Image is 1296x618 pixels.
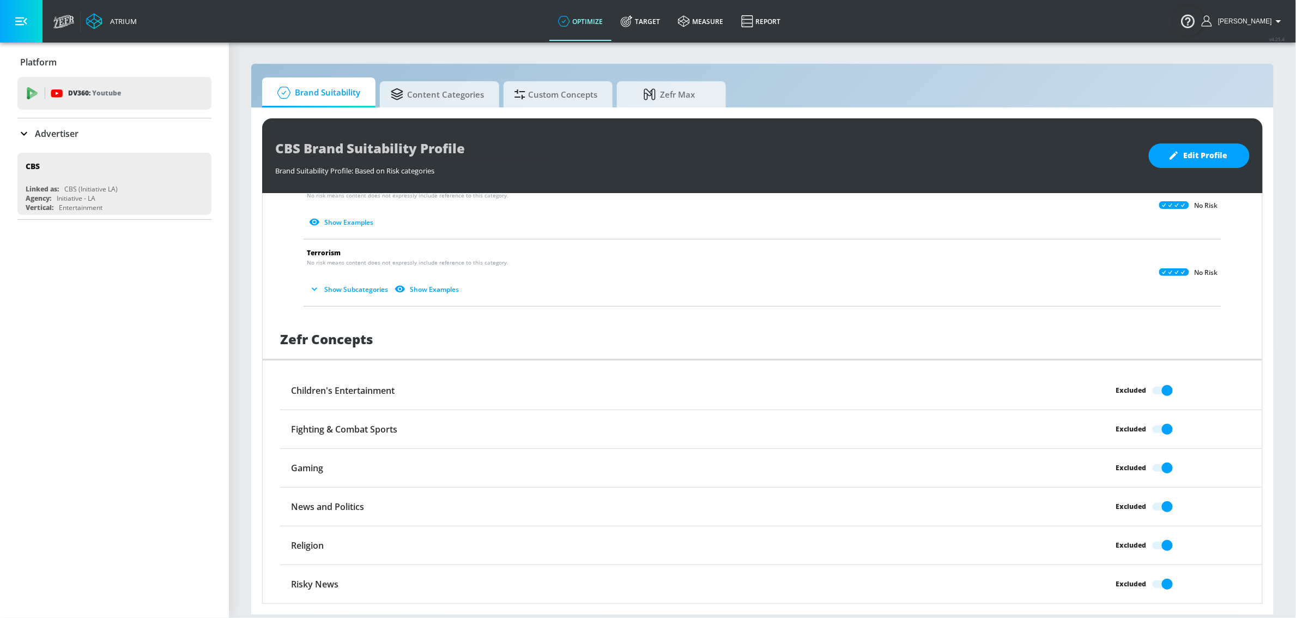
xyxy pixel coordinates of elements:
div: CBSLinked as:CBS (Initiative LA)Agency:Initiative - LAVertical:Entertainment [17,153,211,215]
a: measure [669,2,732,41]
p: Youtube [92,87,121,99]
span: No risk means content does not expressly include reference to this category. [307,191,508,200]
a: Atrium [86,13,137,29]
div: Vertical: [26,203,53,212]
button: Show Examples [392,280,463,298]
h1: Zefr Concepts [280,330,373,348]
p: Platform [20,56,57,68]
button: Open Resource Center [1173,5,1203,36]
div: Entertainment [59,203,102,212]
h6: Children's Entertainment [291,385,395,397]
span: No risk means content does not expressly include reference to this category. [307,259,508,267]
span: Edit Profile [1171,149,1228,163]
div: Platform [17,47,211,77]
div: Atrium [106,16,137,26]
p: Advertiser [35,128,78,140]
button: Show Examples [307,213,378,231]
div: Linked as: [26,184,59,194]
div: Initiative - LA [57,194,95,203]
h6: Gaming [291,462,323,474]
h6: Religion [291,539,324,551]
button: Show Subcategories [307,280,392,298]
h6: Risky News [291,578,338,590]
h6: Fighting & Combat Sports [291,423,397,435]
p: No Risk [1195,201,1218,210]
span: Brand Suitability [273,80,360,106]
button: Edit Profile [1149,143,1250,168]
a: Report [732,2,790,41]
div: CBS [26,161,40,171]
a: optimize [549,2,612,41]
div: DV360: Youtube [17,77,211,110]
span: Zefr Max [628,81,711,107]
div: Advertiser [17,118,211,149]
div: CBS (Initiative LA) [64,184,118,194]
span: login as: samantha.yip@zefr.com [1214,17,1272,25]
a: Target [612,2,669,41]
span: v 4.25.4 [1270,36,1285,42]
span: Custom Concepts [514,81,597,107]
span: Terrorism [307,248,341,257]
div: Agency: [26,194,51,203]
button: [PERSON_NAME] [1202,15,1285,28]
span: Content Categories [391,81,484,107]
p: No Risk [1195,268,1218,277]
div: Brand Suitability Profile: Based on Risk categories [275,160,1138,176]
h6: News and Politics [291,501,364,513]
p: DV360: [68,87,121,99]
